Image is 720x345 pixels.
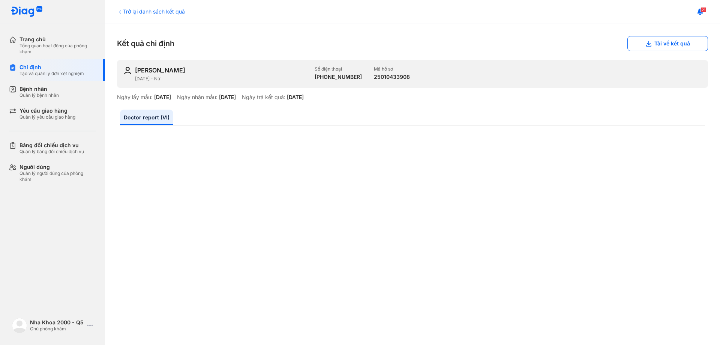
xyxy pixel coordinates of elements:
div: Mã hồ sơ [374,66,410,72]
div: Tổng quan hoạt động của phòng khám [19,43,96,55]
div: Quản lý người dùng của phòng khám [19,170,96,182]
div: Bảng đối chiếu dịch vụ [19,142,84,149]
div: [DATE] [154,94,171,101]
button: Tải về kết quả [627,36,708,51]
div: 25010433908 [374,74,410,80]
div: Số điện thoại [315,66,362,72]
div: Ngày lấy mẫu: [117,94,153,101]
div: Quản lý yêu cầu giao hàng [19,114,75,120]
div: [DATE] [287,94,304,101]
img: logo [10,6,43,18]
div: Trang chủ [19,36,96,43]
div: Kết quả chỉ định [117,36,708,51]
div: Quản lý bảng đối chiếu dịch vụ [19,149,84,155]
div: [DATE] [219,94,236,101]
img: logo [12,318,27,333]
span: 21 [700,7,706,12]
div: [DATE] - Nữ [135,76,309,82]
div: [PERSON_NAME] [135,66,185,74]
div: Quản lý bệnh nhân [19,92,59,98]
div: Nha Khoa 2000 - Q5 [30,319,84,326]
div: Ngày trả kết quả: [242,94,285,101]
div: Ngày nhận mẫu: [177,94,217,101]
div: Trở lại danh sách kết quả [117,8,185,15]
div: Tạo và quản lý đơn xét nghiệm [19,71,84,77]
div: [PHONE_NUMBER] [315,74,362,80]
img: user-icon [123,66,132,75]
div: Chủ phòng khám [30,326,84,332]
div: Bệnh nhân [19,86,59,92]
div: Người dùng [19,164,96,170]
div: Yêu cầu giao hàng [19,107,75,114]
a: Doctor report (VI) [120,110,173,125]
div: Chỉ định [19,64,84,71]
